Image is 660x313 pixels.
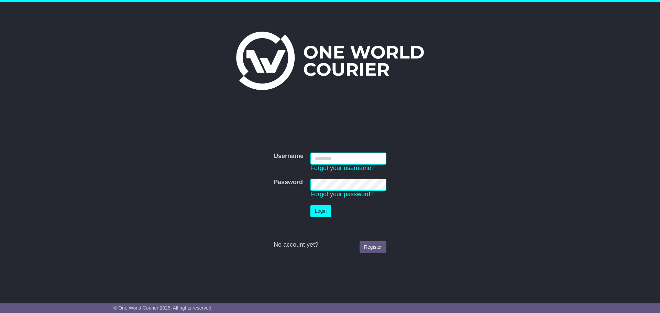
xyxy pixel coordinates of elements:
[310,191,374,198] a: Forgot your password?
[274,179,303,186] label: Password
[310,205,331,217] button: Login
[236,32,424,90] img: One World
[113,305,213,311] span: © One World Courier 2025. All rights reserved.
[310,165,375,171] a: Forgot your username?
[274,241,386,249] div: No account yet?
[274,153,304,160] label: Username
[360,241,386,253] a: Register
